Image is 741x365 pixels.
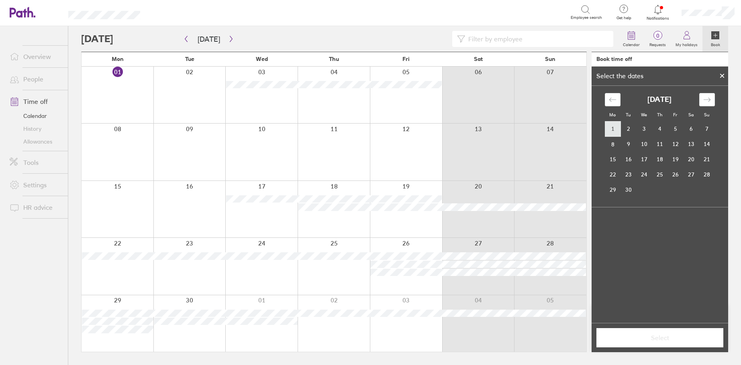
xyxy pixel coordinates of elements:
[474,56,483,62] span: Sat
[609,112,616,118] small: Mo
[652,137,668,152] td: Thursday, September 11, 2025
[645,40,671,47] label: Requests
[645,26,671,52] a: 0Requests
[668,137,683,152] td: Friday, September 12, 2025
[571,15,602,20] span: Employee search
[605,93,621,106] div: Move backward to switch to the previous month.
[636,152,652,167] td: Wednesday, September 17, 2025
[683,167,699,182] td: Saturday, September 27, 2025
[645,4,671,21] a: Notifications
[671,26,702,52] a: My holidays
[3,122,68,135] a: History
[645,16,671,21] span: Notifications
[683,122,699,137] td: Saturday, September 6, 2025
[683,152,699,167] td: Saturday, September 20, 2025
[671,40,702,47] label: My holidays
[618,26,645,52] a: Calendar
[683,137,699,152] td: Saturday, September 13, 2025
[618,40,645,47] label: Calendar
[668,152,683,167] td: Friday, September 19, 2025
[3,135,68,148] a: Allowances
[3,49,68,65] a: Overview
[652,167,668,182] td: Thursday, September 25, 2025
[605,122,621,137] td: Monday, September 1, 2025
[605,167,621,182] td: Monday, September 22, 2025
[3,93,68,109] a: Time off
[3,71,68,87] a: People
[3,154,68,170] a: Tools
[626,112,631,118] small: Tu
[668,167,683,182] td: Friday, September 26, 2025
[704,112,709,118] small: Su
[602,334,718,341] span: Select
[256,56,268,62] span: Wed
[673,112,677,118] small: Fr
[652,152,668,167] td: Thursday, September 18, 2025
[329,56,339,62] span: Thu
[621,152,636,167] td: Tuesday, September 16, 2025
[636,137,652,152] td: Wednesday, September 10, 2025
[596,86,724,207] div: Calendar
[3,109,68,122] a: Calendar
[636,167,652,182] td: Wednesday, September 24, 2025
[621,167,636,182] td: Tuesday, September 23, 2025
[702,26,728,52] a: Book
[596,56,632,62] div: Book time off
[706,40,725,47] label: Book
[657,112,662,118] small: Th
[191,32,227,46] button: [DATE]
[699,152,714,167] td: Sunday, September 21, 2025
[3,177,68,193] a: Settings
[112,56,124,62] span: Mon
[668,122,683,137] td: Friday, September 5, 2025
[605,182,621,198] td: Monday, September 29, 2025
[605,152,621,167] td: Monday, September 15, 2025
[647,95,672,104] strong: [DATE]
[605,137,621,152] td: Monday, September 8, 2025
[611,16,637,20] span: Get help
[621,137,636,152] td: Tuesday, September 9, 2025
[699,137,714,152] td: Sunday, September 14, 2025
[3,199,68,215] a: HR advice
[641,112,647,118] small: We
[699,122,714,137] td: Sunday, September 7, 2025
[162,8,182,16] div: Search
[592,72,648,79] div: Select the dates
[621,182,636,198] td: Tuesday, September 30, 2025
[688,112,694,118] small: Sa
[185,56,194,62] span: Tue
[636,122,652,137] td: Wednesday, September 3, 2025
[402,56,410,62] span: Fri
[652,122,668,137] td: Thursday, September 4, 2025
[699,167,714,182] td: Sunday, September 28, 2025
[621,122,636,137] td: Tuesday, September 2, 2025
[545,56,555,62] span: Sun
[645,32,671,39] span: 0
[596,328,723,347] button: Select
[465,31,608,47] input: Filter by employee
[699,93,715,106] div: Move forward to switch to the next month.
